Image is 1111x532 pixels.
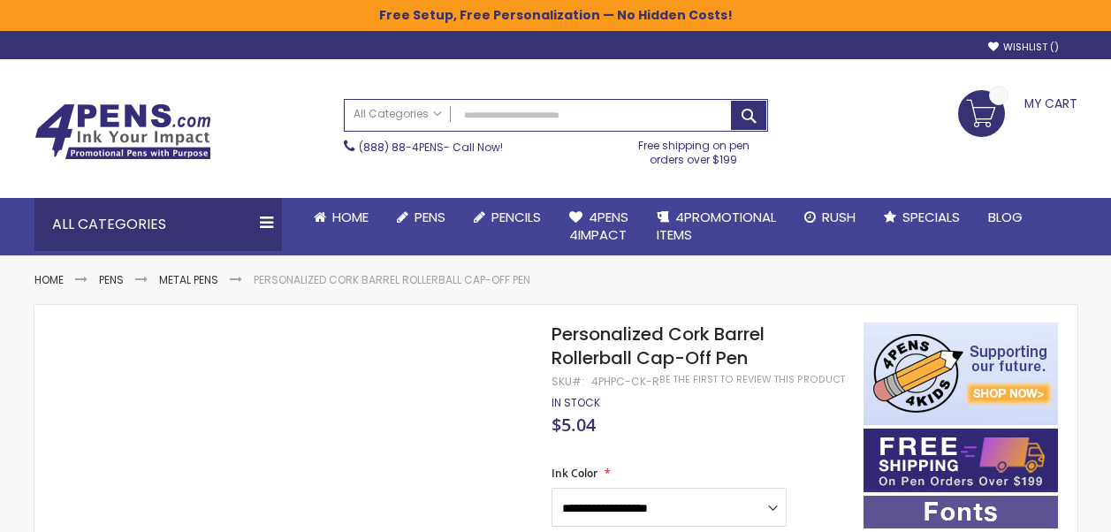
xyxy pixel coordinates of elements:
[552,322,765,370] span: Personalized Cork Barrel Rollerball Cap-Off Pen
[988,208,1023,226] span: Blog
[552,395,600,410] span: In stock
[34,198,282,251] div: All Categories
[620,132,768,167] div: Free shipping on pen orders over $199
[359,140,503,155] span: - Call Now!
[159,272,218,287] a: Metal Pens
[491,208,541,226] span: Pencils
[555,198,643,255] a: 4Pens4impact
[552,466,597,481] span: Ink Color
[460,198,555,237] a: Pencils
[99,272,124,287] a: Pens
[569,208,628,244] span: 4Pens 4impact
[345,100,451,129] a: All Categories
[254,273,530,287] li: Personalized Cork Barrel Rollerball Cap-Off Pen
[34,103,211,160] img: 4Pens Custom Pens and Promotional Products
[790,198,870,237] a: Rush
[870,198,974,237] a: Specials
[552,396,600,410] div: Availability
[864,323,1058,425] img: 4pens 4 kids
[415,208,445,226] span: Pens
[822,208,856,226] span: Rush
[383,198,460,237] a: Pens
[643,198,790,255] a: 4PROMOTIONALITEMS
[591,375,659,389] div: 4PHPC-CK-R
[359,140,444,155] a: (888) 88-4PENS
[354,107,442,121] span: All Categories
[864,429,1058,492] img: Free shipping on orders over $199
[974,198,1037,237] a: Blog
[988,41,1059,54] a: Wishlist
[659,373,845,386] a: Be the first to review this product
[657,208,776,244] span: 4PROMOTIONAL ITEMS
[552,374,584,389] strong: SKU
[552,413,596,437] span: $5.04
[300,198,383,237] a: Home
[332,208,369,226] span: Home
[902,208,960,226] span: Specials
[34,272,64,287] a: Home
